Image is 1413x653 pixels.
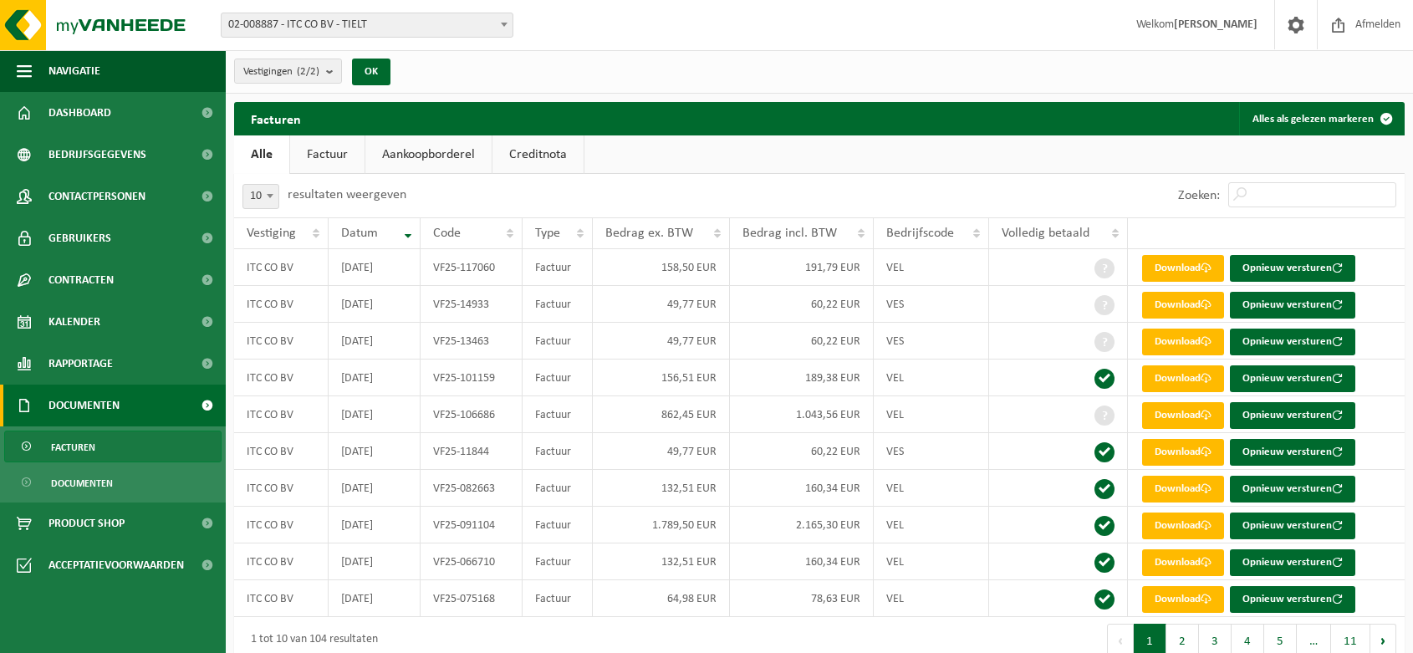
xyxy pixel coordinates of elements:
td: [DATE] [329,507,421,543]
span: Rapportage [48,343,113,385]
span: Product Shop [48,503,125,544]
td: 862,45 EUR [593,396,729,433]
a: Download [1142,549,1224,576]
td: [DATE] [329,323,421,360]
a: Factuur [290,135,365,174]
td: 191,79 EUR [730,249,874,286]
button: Opnieuw versturen [1230,365,1355,392]
span: Vestiging [247,227,296,240]
span: Bedrag incl. BTW [742,227,837,240]
td: 60,22 EUR [730,433,874,470]
td: 160,34 EUR [730,543,874,580]
a: Download [1142,329,1224,355]
td: 60,22 EUR [730,323,874,360]
a: Creditnota [492,135,584,174]
td: [DATE] [329,433,421,470]
button: Opnieuw versturen [1230,292,1355,319]
td: VEL [874,396,990,433]
td: VF25-091104 [421,507,523,543]
a: Aankoopborderel [365,135,492,174]
span: Facturen [51,431,95,463]
button: Vestigingen(2/2) [234,59,342,84]
button: Alles als gelezen markeren [1239,102,1403,135]
td: VF25-14933 [421,286,523,323]
td: 160,34 EUR [730,470,874,507]
td: Factuur [523,580,593,617]
td: VF25-066710 [421,543,523,580]
a: Download [1142,402,1224,429]
a: Documenten [4,467,222,498]
a: Download [1142,255,1224,282]
span: Code [433,227,461,240]
td: ITC CO BV [234,249,329,286]
td: [DATE] [329,396,421,433]
td: Factuur [523,360,593,396]
span: Bedrag ex. BTW [605,227,693,240]
td: ITC CO BV [234,580,329,617]
span: Volledig betaald [1002,227,1089,240]
td: 49,77 EUR [593,433,729,470]
td: VF25-13463 [421,323,523,360]
span: 02-008887 - ITC CO BV - TIELT [222,13,513,37]
td: Factuur [523,507,593,543]
td: VEL [874,249,990,286]
td: 158,50 EUR [593,249,729,286]
td: [DATE] [329,286,421,323]
count: (2/2) [297,66,319,77]
td: Factuur [523,323,593,360]
td: VEL [874,360,990,396]
span: Vestigingen [243,59,319,84]
td: Factuur [523,396,593,433]
button: Opnieuw versturen [1230,402,1355,429]
span: Type [535,227,560,240]
span: 10 [242,184,279,209]
td: 78,63 EUR [730,580,874,617]
td: VF25-106686 [421,396,523,433]
span: Kalender [48,301,100,343]
td: VEL [874,507,990,543]
td: 1.043,56 EUR [730,396,874,433]
span: Bedrijfscode [886,227,954,240]
a: Download [1142,513,1224,539]
td: ITC CO BV [234,396,329,433]
button: Opnieuw versturen [1230,549,1355,576]
span: Navigatie [48,50,100,92]
a: Download [1142,439,1224,466]
td: ITC CO BV [234,470,329,507]
td: [DATE] [329,470,421,507]
td: Factuur [523,470,593,507]
button: Opnieuw versturen [1230,586,1355,613]
td: VEL [874,470,990,507]
td: ITC CO BV [234,323,329,360]
button: Opnieuw versturen [1230,513,1355,539]
button: Opnieuw versturen [1230,255,1355,282]
span: Contracten [48,259,114,301]
td: VF25-11844 [421,433,523,470]
td: Factuur [523,286,593,323]
td: [DATE] [329,249,421,286]
td: 49,77 EUR [593,323,729,360]
a: Download [1142,365,1224,392]
button: Opnieuw versturen [1230,329,1355,355]
a: Alle [234,135,289,174]
iframe: chat widget [8,616,279,653]
td: Factuur [523,249,593,286]
td: VF25-117060 [421,249,523,286]
td: Factuur [523,543,593,580]
button: Opnieuw versturen [1230,439,1355,466]
span: Acceptatievoorwaarden [48,544,184,586]
td: ITC CO BV [234,433,329,470]
td: ITC CO BV [234,507,329,543]
span: Bedrijfsgegevens [48,134,146,176]
td: 49,77 EUR [593,286,729,323]
span: Datum [341,227,378,240]
label: resultaten weergeven [288,188,406,202]
a: Download [1142,292,1224,319]
span: 10 [243,185,278,208]
strong: [PERSON_NAME] [1174,18,1257,31]
td: VES [874,433,990,470]
td: VEL [874,543,990,580]
span: Documenten [51,467,113,499]
td: 1.789,50 EUR [593,507,729,543]
span: Contactpersonen [48,176,145,217]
